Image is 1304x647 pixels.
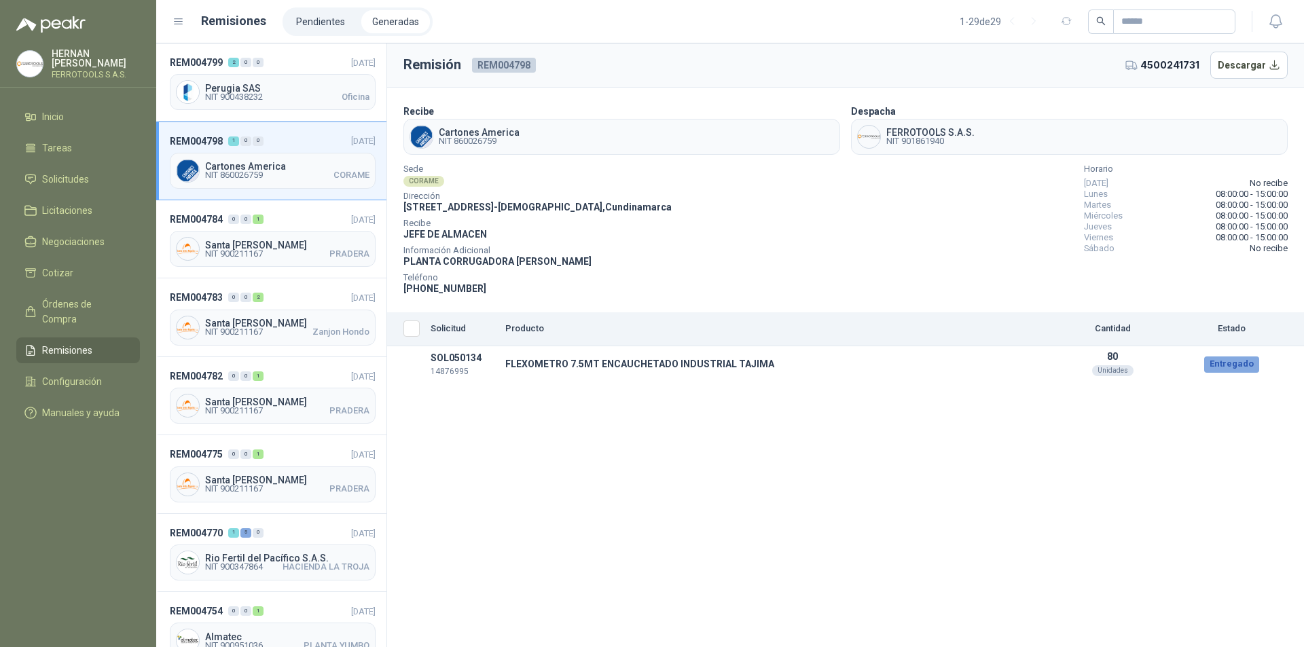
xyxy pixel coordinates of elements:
[387,312,425,346] th: Seleccionar/deseleccionar
[228,58,239,67] div: 2
[177,551,199,574] img: Company Logo
[156,435,386,513] a: REM004775001[DATE] Company LogoSanta [PERSON_NAME]NIT 900211167PRADERA
[1204,356,1259,373] div: Entregado
[351,449,376,460] span: [DATE]
[228,606,239,616] div: 0
[1084,189,1108,200] span: Lunes
[170,369,223,384] span: REM004782
[228,528,239,538] div: 1
[16,291,140,332] a: Órdenes de Compra
[205,397,369,407] span: Santa [PERSON_NAME]
[201,12,266,31] h1: Remisiones
[329,485,369,493] span: PRADERA
[170,290,223,305] span: REM004783
[253,58,264,67] div: 0
[333,171,369,179] span: CORAME
[1096,16,1106,26] span: search
[170,447,223,462] span: REM004775
[253,371,264,381] div: 1
[156,357,386,435] a: REM004782001[DATE] Company LogoSanta [PERSON_NAME]NIT 900211167PRADERA
[177,473,199,496] img: Company Logo
[253,449,264,459] div: 1
[403,256,592,267] span: PLANTA CORRUGADORA [PERSON_NAME]
[403,106,434,117] b: Recibe
[205,240,369,250] span: Santa [PERSON_NAME]
[1084,166,1288,172] span: Horario
[205,485,263,493] span: NIT 900211167
[1250,178,1288,189] span: No recibe
[16,229,140,255] a: Negociaciones
[886,137,975,145] span: NIT 901861940
[1084,178,1108,189] span: [DATE]
[403,176,444,187] div: CORAME
[42,109,64,124] span: Inicio
[1084,200,1111,210] span: Martes
[253,215,264,224] div: 1
[42,172,89,187] span: Solicitudes
[253,606,264,616] div: 1
[1180,312,1282,346] th: Estado
[205,475,369,485] span: Santa [PERSON_NAME]
[351,136,376,146] span: [DATE]
[439,137,520,145] span: NIT 860026759
[240,528,251,538] div: 5
[1210,52,1288,79] button: Descargar
[156,278,386,356] a: REM004783002[DATE] Company LogoSanta [PERSON_NAME]NIT 900211167Zanjon Hondo
[205,328,263,336] span: NIT 900211167
[500,346,1045,382] td: FLEXOMETRO 7.5MT ENCAUCHETADO INDUSTRIAL TAJIMA
[228,136,239,146] div: 1
[361,10,430,33] a: Generadas
[1084,232,1113,243] span: Viernes
[170,134,223,149] span: REM004798
[205,563,263,571] span: NIT 900347864
[858,126,880,148] img: Company Logo
[472,58,536,73] span: REM004798
[1050,351,1175,362] p: 80
[851,106,896,117] b: Despacha
[240,215,251,224] div: 0
[253,136,264,146] div: 0
[403,166,672,172] span: Sede
[205,318,369,328] span: Santa [PERSON_NAME]
[410,126,433,148] img: Company Logo
[205,93,263,101] span: NIT 900438232
[240,293,251,302] div: 0
[42,297,127,327] span: Órdenes de Compra
[170,55,223,70] span: REM004799
[312,328,369,336] span: Zanjon Hondo
[240,58,251,67] div: 0
[16,369,140,394] a: Configuración
[42,265,73,280] span: Cotizar
[253,293,264,302] div: 2
[228,449,239,459] div: 0
[285,10,356,33] a: Pendientes
[240,606,251,616] div: 0
[42,141,72,155] span: Tareas
[425,312,500,346] th: Solicitud
[16,166,140,192] a: Solicitudes
[329,250,369,258] span: PRADERA
[205,162,369,171] span: Cartones America
[403,274,672,281] span: Teléfono
[403,193,672,200] span: Dirección
[1084,210,1123,221] span: Miércoles
[431,365,494,378] p: 14876995
[1045,312,1180,346] th: Cantidad
[42,374,102,389] span: Configuración
[42,343,92,358] span: Remisiones
[170,212,223,227] span: REM004784
[52,49,140,68] p: HERNAN [PERSON_NAME]
[42,405,120,420] span: Manuales y ayuda
[886,128,975,137] span: FERROTOOLS S.A.S.
[205,553,369,563] span: Rio Fertil del Pacífico S.A.S.
[177,238,199,260] img: Company Logo
[351,528,376,538] span: [DATE]
[170,525,223,540] span: REM004770
[500,312,1045,346] th: Producto
[351,215,376,225] span: [DATE]
[351,293,376,303] span: [DATE]
[403,247,672,254] span: Información Adicional
[52,71,140,79] p: FERROTOOLS S.A.S.
[205,250,263,258] span: NIT 900211167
